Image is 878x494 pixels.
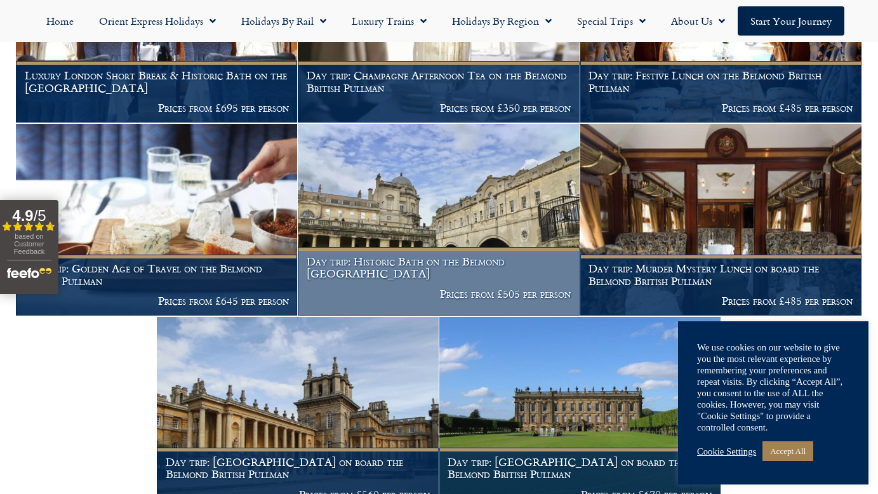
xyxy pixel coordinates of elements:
a: Holidays by Region [439,6,564,36]
nav: Menu [6,6,872,36]
a: Orient Express Holidays [86,6,229,36]
p: Prices from £645 per person [25,295,289,307]
h1: Day trip: [GEOGRAPHIC_DATA] on board the Belmond British Pullman [166,456,430,481]
a: About Us [658,6,738,36]
h1: Day trip: Murder Mystery Lunch on board the Belmond British Pullman [589,262,853,287]
h1: Day trip: Golden Age of Travel on the Belmond British Pullman [25,262,289,287]
a: Cookie Settings [697,446,756,457]
h1: Day trip: [GEOGRAPHIC_DATA] on board the Belmond British Pullman [448,456,712,481]
p: Prices from £485 per person [589,295,853,307]
h1: Day trip: Champagne Afternoon Tea on the Belmond British Pullman [307,69,571,94]
p: Prices from £350 per person [307,102,571,114]
h1: Luxury London Short Break & Historic Bath on the [GEOGRAPHIC_DATA] [25,69,289,94]
p: Prices from £485 per person [589,102,853,114]
h1: Day trip: Festive Lunch on the Belmond British Pullman [589,69,853,94]
a: Day trip: Historic Bath on the Belmond [GEOGRAPHIC_DATA] Prices from £505 per person [298,124,580,316]
a: Day trip: Murder Mystery Lunch on board the Belmond British Pullman Prices from £485 per person [580,124,862,316]
a: Special Trips [564,6,658,36]
h1: Day trip: Historic Bath on the Belmond [GEOGRAPHIC_DATA] [307,255,571,280]
a: Home [34,6,86,36]
p: Prices from £695 per person [25,102,289,114]
a: Holidays by Rail [229,6,339,36]
a: Day trip: Golden Age of Travel on the Belmond British Pullman Prices from £645 per person [16,124,298,316]
a: Luxury Trains [339,6,439,36]
div: We use cookies on our website to give you the most relevant experience by remembering your prefer... [697,342,849,433]
p: Prices from £505 per person [307,288,571,300]
a: Start your Journey [738,6,844,36]
a: Accept All [762,441,813,461]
